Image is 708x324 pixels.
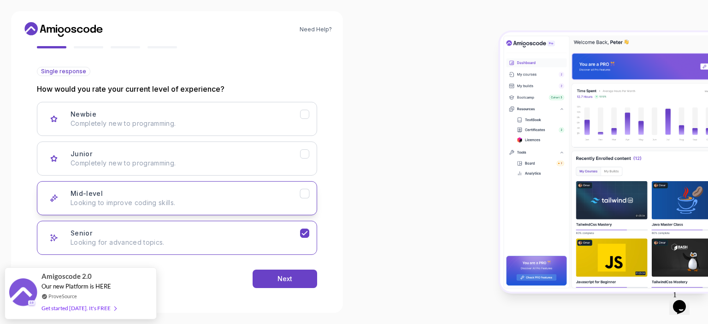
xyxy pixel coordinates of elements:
h3: Mid-level [71,189,103,198]
p: How would you rate your current level of experience? [37,83,317,94]
h3: Newbie [71,110,96,119]
span: Amigoscode 2.0 [41,271,92,282]
a: Need Help? [300,26,332,33]
div: Get started [DATE]. It's FREE [41,303,116,313]
div: Next [277,274,292,283]
span: Single response [41,68,86,75]
button: Senior [37,221,317,255]
p: Looking to improve coding skills. [71,198,300,207]
img: provesource social proof notification image [9,278,37,308]
h3: Junior [71,149,92,159]
p: Completely new to programming. [71,159,300,168]
iframe: chat widget [669,287,699,315]
p: Completely new to programming. [71,119,300,128]
button: Newbie [37,102,317,136]
a: Home link [22,22,105,37]
button: Mid-level [37,181,317,215]
h3: Senior [71,229,92,238]
img: Amigoscode Dashboard [500,32,708,291]
button: Junior [37,141,317,176]
a: ProveSource [48,293,77,299]
p: Looking for advanced topics. [71,238,300,247]
span: Our new Platform is HERE [41,283,111,290]
button: Next [253,270,317,288]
